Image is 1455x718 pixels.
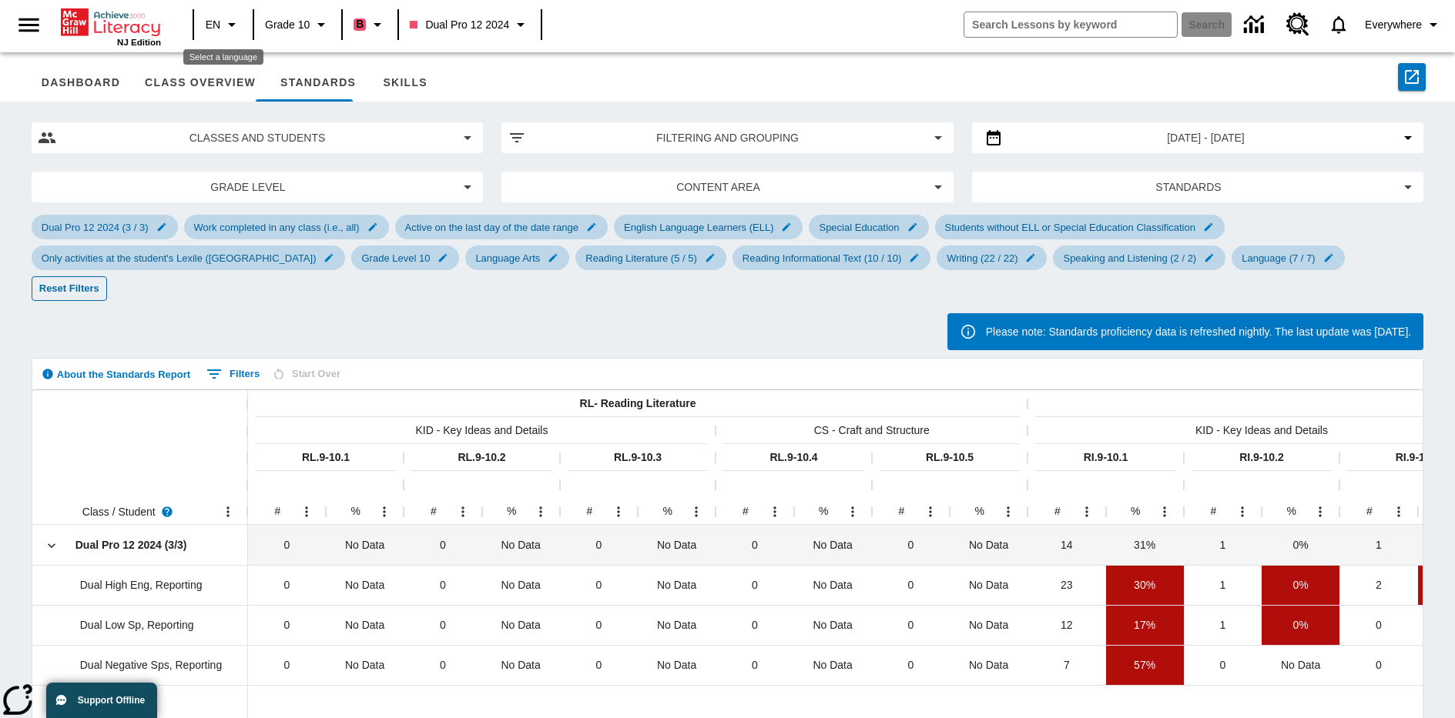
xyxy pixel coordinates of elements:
[560,645,638,685] div: 0, Reporting Dual Negative Sps completed 0 questions for standard RL.9-10.3.
[716,565,793,605] div: 0, Reporting Dual High Eng completed 0 questions for standard RL.9-10.4.
[1106,645,1184,685] div: 57%, Reporting Dual Negative Sps's average first try score for standard RI.9-10.1 is 57%.
[345,617,384,633] span: No Data
[80,579,203,591] span: Dual High Eng, Reporting
[248,645,326,685] div: 0, Reporting Dual Negative Sps completed 0 questions for standard RL.9-10.1.
[501,617,540,633] span: No Data
[57,366,190,383] span: About the Standards Report
[991,179,1386,195] span: Standards
[1366,505,1373,517] span: #
[1106,565,1184,605] div: 30%, Reporting Dual High Eng's average first try score for standard RI.9-10.1 is 30%.
[1084,451,1128,463] span: RI.9-10.1
[1293,577,1309,593] span: 0 %
[560,525,638,565] div: 0, The average number of questions completed by Dual Pro 12 2024 (3/3) for standard RL.9-10.3 is 0.
[248,605,326,645] div: 0, Reporting Dual Low Sp completed 0 questions for standard RL.9-10.1.
[1134,577,1155,593] span: 30 %
[614,215,803,239] div: Edit English Language Learners (ELL) filter selected submenu item
[326,605,404,645] div: No Data%, Reporting Dual Low Sp has no data for standard RL.9-10.1.
[1376,617,1382,633] span: 0
[638,565,716,605] div: No Data%, Reporting Dual High Eng has no data for standard RL.9-10.3.
[716,605,793,645] div: 0, Reporting Dual Low Sp completed 0 questions for standard RL.9-10.4.
[199,11,248,38] button: Language: EN, Select a language
[283,537,290,553] span: 0
[872,565,950,605] div: 0, Reporting Dual High Eng completed 0 questions for standard RL.9-10.5.
[969,617,1008,633] span: No Data
[1376,537,1382,553] span: 1
[431,505,437,517] span: #
[716,645,793,685] div: 0, Reporting Dual Negative Sps completed 0 questions for standard RL.9-10.4.
[819,503,828,519] div: %, Average percent correct for questions students have completed for standard RL.9-10.4.
[326,645,404,685] div: No Data%, Reporting Dual Negative Sps has no data for standard RL.9-10.1.
[538,130,916,146] span: Filtering and Grouping
[132,65,268,102] button: Class Overview
[465,245,569,270] div: Edit Language Arts filter selected submenu item
[898,505,904,517] span: #
[580,397,595,409] span: RL
[80,659,222,671] span: Dual Negative Sps, Reporting
[662,503,672,519] div: %, Average percent correct for questions students have completed for standard RL.9-10.3.
[404,525,481,565] div: 0, The average number of questions completed by Dual Pro 12 2024 (3/3) for standard RL.9-10.2 is 0.
[458,178,477,196] svg: Filter List Right Icon
[350,505,360,517] span: %
[1319,5,1359,45] a: Notifications
[347,11,393,38] button: Boost Class color is dark pink. Change class color
[345,537,384,553] span: No Data
[265,17,310,33] span: Grade 10
[1232,245,1344,270] div: Edit Language 7 standards selected / 7 standards in group filter selected submenu item
[1061,617,1073,633] span: 12
[1131,505,1140,517] span: %
[935,215,1225,239] div: Edit Students without ELL or Special Education Classification filter selected submenu item
[1399,129,1417,147] svg: Collapse Date Range Filter
[1376,657,1382,673] span: 0
[32,565,248,605] div: Dual High Eng, Reporting
[1184,565,1262,605] div: 1, Reporting Dual High Eng completed 1 questions for standard RI.9-10.2.
[813,537,852,553] span: No Data
[1219,537,1225,553] span: 1
[638,645,716,685] div: No Data%, Reporting Dual Negative Sps has no data for standard RL.9-10.3.
[501,537,540,553] span: No Data
[1106,525,1184,565] div: 31%, Dual Pro 12 2024 (3/3) average first try score for standard RI.9-10.1 is 31%.
[80,619,194,631] span: Dual Low Sp, Reporting
[345,657,384,673] span: No Data
[969,657,1008,673] span: No Data
[1293,617,1309,633] span: 0 %
[657,617,696,633] span: No Data
[841,500,864,523] button: Open Menu
[794,645,872,685] div: No Data%, Reporting Dual Negative Sps has no data for standard RL.9-10.4.
[809,215,928,239] div: Edit Special Education filter selected submenu item
[1075,500,1098,523] button: Open Menu
[1398,63,1426,91] button: Export to CSV
[576,252,706,264] span: Reading Literature (5 / 5)
[440,657,446,673] span: 0
[326,565,404,605] div: No Data%, Reporting Dual High Eng has no data for standard RL.9-10.1.
[997,500,1020,523] button: Open Menu
[919,500,942,523] button: Open Menu
[283,657,290,673] span: 0
[482,565,560,605] div: No Data%, Reporting Dual High Eng has no data for standard RL.9-10.2.
[440,537,446,553] span: 0
[595,537,602,553] span: 0
[937,245,1047,270] div: Edit Writing 22 standards selected / 22 standards in group filter selected submenu item
[936,222,1205,233] span: Students without ELL or Special Education Classification
[974,505,984,517] span: %
[1262,605,1339,645] div: 0%, Reporting Dual Low Sp's average first try score for standard RI.9-10.2 is 0%.
[794,605,872,645] div: No Data%, Reporting Dual Low Sp has no data for standard RL.9-10.4.
[274,505,280,517] span: #
[1262,525,1339,565] div: 0%, Dual Pro 12 2024 (3/3) average first try score for standard RI.9-10.2 is 0%.
[451,500,474,523] button: Open Menu
[763,500,786,523] button: Open Menu
[508,129,947,147] button: Apply filters menu item
[1286,505,1296,517] span: %
[458,451,505,463] span: RL.9-10.2
[733,252,910,264] span: Reading Informational Text (10 / 10)
[907,617,914,633] span: 0
[529,500,552,523] button: Open Menu
[61,5,161,47] div: Home
[395,215,608,239] div: Edit Active on the last day of the date range filter selected submenu item
[440,577,446,593] span: 0
[404,605,481,645] div: 0, Reporting Dual Low Sp completed 0 questions for standard RL.9-10.2.
[32,222,158,233] span: Dual Pro 12 2024 (3 / 3)
[1184,525,1262,565] div: 1, The average number of questions completed by Dual Pro 12 2024 (3/3) for standard RI.9-10.2 is 1.
[1054,503,1061,519] div: #, Average number of questions students have completed for standard RI.9-10.1.
[466,252,549,264] span: Language Arts
[1219,617,1225,633] span: 1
